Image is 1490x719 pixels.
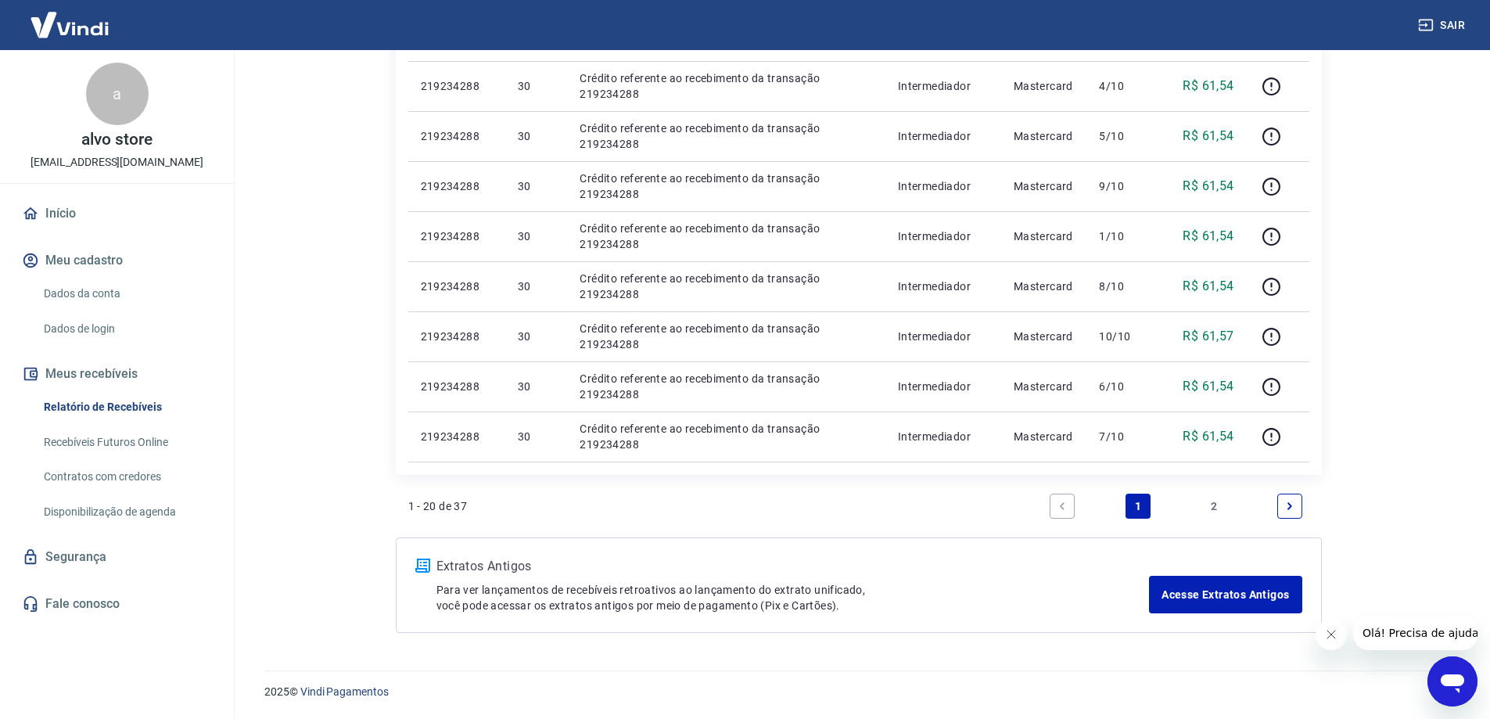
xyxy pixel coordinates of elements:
a: Vindi Pagamentos [300,685,389,698]
p: Intermediador [898,228,989,244]
p: 219234288 [421,78,493,94]
button: Sair [1415,11,1471,40]
a: Relatório de Recebíveis [38,391,215,423]
p: 219234288 [421,279,493,294]
a: Dados da conta [38,278,215,310]
p: [EMAIL_ADDRESS][DOMAIN_NAME] [31,154,203,171]
iframe: Message from company [1353,616,1477,650]
p: 10/10 [1099,329,1145,344]
a: Início [19,196,215,231]
p: 219234288 [421,128,493,144]
p: 219234288 [421,178,493,194]
div: a [86,63,149,125]
a: Page 1 is your current page [1126,494,1151,519]
p: 1/10 [1099,228,1145,244]
p: 4/10 [1099,78,1145,94]
p: 219234288 [421,228,493,244]
a: Acesse Extratos Antigos [1149,576,1302,613]
p: R$ 61,54 [1183,77,1233,95]
p: 6/10 [1099,379,1145,394]
p: Crédito referente ao recebimento da transação 219234288 [580,221,873,252]
p: Crédito referente ao recebimento da transação 219234288 [580,171,873,202]
p: 30 [518,429,555,444]
p: Extratos Antigos [436,557,1150,576]
p: Para ver lançamentos de recebíveis retroativos ao lançamento do extrato unificado, você pode aces... [436,582,1150,613]
a: Next page [1277,494,1302,519]
p: 30 [518,128,555,144]
p: R$ 61,54 [1183,227,1233,246]
p: Mastercard [1014,279,1075,294]
p: Intermediador [898,128,989,144]
p: 219234288 [421,429,493,444]
button: Meus recebíveis [19,357,215,391]
p: Crédito referente ao recebimento da transação 219234288 [580,120,873,152]
ul: Pagination [1043,487,1309,525]
p: 8/10 [1099,279,1145,294]
p: 30 [518,279,555,294]
iframe: Button to launch messaging window [1427,656,1477,706]
p: 219234288 [421,379,493,394]
p: 7/10 [1099,429,1145,444]
a: Segurança [19,540,215,574]
p: Intermediador [898,78,989,94]
p: R$ 61,54 [1183,277,1233,296]
p: R$ 61,54 [1183,177,1233,196]
p: R$ 61,54 [1183,127,1233,146]
p: Mastercard [1014,379,1075,394]
p: 30 [518,379,555,394]
p: Mastercard [1014,329,1075,344]
p: Intermediador [898,429,989,444]
a: Recebíveis Futuros Online [38,426,215,458]
p: 30 [518,78,555,94]
p: Intermediador [898,379,989,394]
p: 30 [518,228,555,244]
p: 30 [518,329,555,344]
p: Mastercard [1014,128,1075,144]
a: Disponibilização de agenda [38,496,215,528]
p: Intermediador [898,178,989,194]
iframe: Close message [1316,619,1347,650]
button: Meu cadastro [19,243,215,278]
a: Page 2 [1201,494,1226,519]
p: Mastercard [1014,228,1075,244]
p: Crédito referente ao recebimento da transação 219234288 [580,371,873,402]
p: alvo store [81,131,153,148]
span: Olá! Precisa de ajuda? [9,11,131,23]
a: Dados de login [38,313,215,345]
p: 30 [518,178,555,194]
p: R$ 61,54 [1183,427,1233,446]
p: Mastercard [1014,78,1075,94]
p: Crédito referente ao recebimento da transação 219234288 [580,70,873,102]
p: 219234288 [421,329,493,344]
img: ícone [415,559,430,573]
a: Contratos com credores [38,461,215,493]
p: Intermediador [898,329,989,344]
a: Previous page [1050,494,1075,519]
p: Crédito referente ao recebimento da transação 219234288 [580,271,873,302]
p: 9/10 [1099,178,1145,194]
p: Crédito referente ao recebimento da transação 219234288 [580,421,873,452]
p: Intermediador [898,279,989,294]
p: R$ 61,54 [1183,377,1233,396]
p: Mastercard [1014,429,1075,444]
p: 2025 © [264,684,1452,700]
a: Fale conosco [19,587,215,621]
p: 5/10 [1099,128,1145,144]
p: 1 - 20 de 37 [408,498,468,514]
p: R$ 61,57 [1183,327,1233,346]
p: Crédito referente ao recebimento da transação 219234288 [580,321,873,352]
img: Vindi [19,1,120,49]
p: Mastercard [1014,178,1075,194]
